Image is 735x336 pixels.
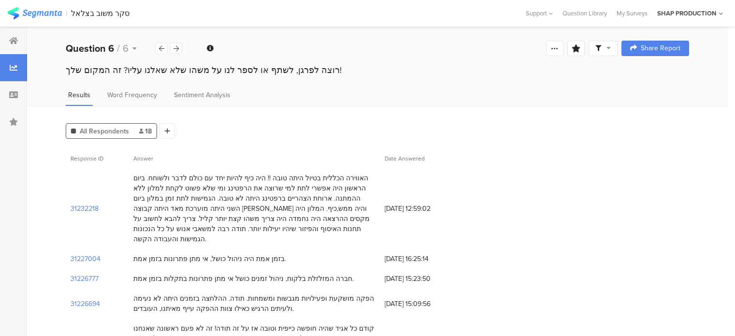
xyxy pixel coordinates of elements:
[385,274,462,284] span: [DATE] 15:23:50
[133,274,354,284] div: חברה המזלזלת בלקוח, ניהול זמנים כושל אי מתן פתרונות בתקלות בזמן אמת.
[133,173,375,244] div: האווירה הכללית בטיול היתה טובה !! היה כיף להיות יחד עם כולם לדבר ולשוחח. ביום הראשון היה אפשרי לת...
[133,293,375,314] div: הפקה מושקעת ופעילויות מגבשות ומשמחות. תודה. ההלחצה בזמנים היתה לא נעימה ולעיתים הרגיש כאילו צוות ...
[139,126,152,136] span: 18
[133,254,286,264] div: בזמן אמת היה ניהול כושל, אי מתן פתרונות בזמן אמת.
[71,204,99,214] section: 31232218
[66,41,114,56] b: Question 6
[71,154,103,163] span: Response ID
[7,7,62,19] img: segmanta logo
[385,154,425,163] span: Date Answered
[385,299,462,309] span: [DATE] 15:09:56
[133,154,153,163] span: Answer
[68,90,90,100] span: Results
[385,254,462,264] span: [DATE] 16:25:14
[526,6,553,21] div: Support
[123,41,129,56] span: 6
[657,9,716,18] div: SHAP PRODUCTION
[612,9,652,18] a: My Surveys
[117,41,120,56] span: /
[71,299,100,309] section: 31226694
[66,8,67,19] div: |
[80,126,129,136] span: All Respondents
[641,45,680,52] span: Share Report
[71,9,130,18] div: סקר משוב בצלאל
[385,204,462,214] span: [DATE] 12:59:02
[107,90,157,100] span: Word Frequency
[558,9,612,18] a: Question Library
[174,90,231,100] span: Sentiment Analysis
[71,274,99,284] section: 31226777
[66,64,689,76] div: רוצה לפרגן, לשתף או לספר לנו על משהו שלא שאלנו עליו? זה המקום שלך!
[71,254,101,264] section: 31227004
